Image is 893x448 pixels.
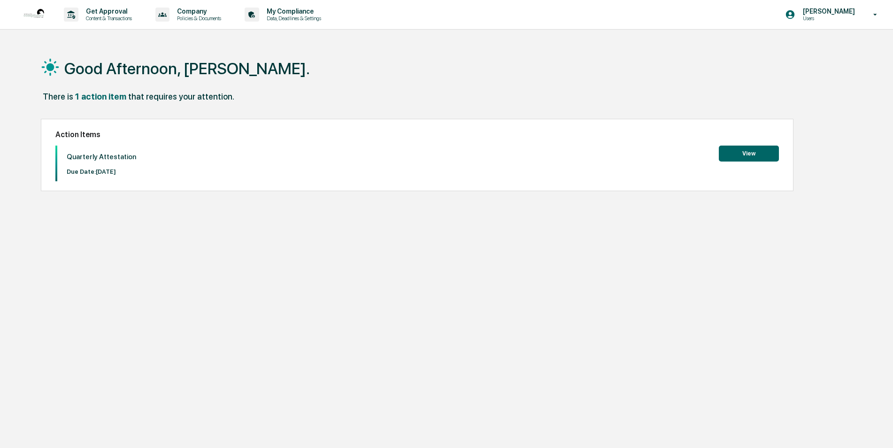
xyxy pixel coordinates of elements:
p: My Compliance [259,8,326,15]
div: that requires your attention. [128,92,234,101]
a: View [719,148,779,157]
img: logo [23,3,45,26]
p: Due Date: [DATE] [67,168,136,175]
div: 1 action item [75,92,126,101]
p: [PERSON_NAME] [795,8,860,15]
p: Company [169,8,226,15]
p: Get Approval [78,8,137,15]
button: View [719,146,779,162]
h1: Good Afternoon, [PERSON_NAME]. [64,59,310,78]
div: There is [43,92,73,101]
p: Policies & Documents [169,15,226,22]
h2: Action Items [55,130,779,139]
p: Users [795,15,860,22]
p: Quarterly Attestation [67,153,136,161]
p: Content & Transactions [78,15,137,22]
p: Data, Deadlines & Settings [259,15,326,22]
